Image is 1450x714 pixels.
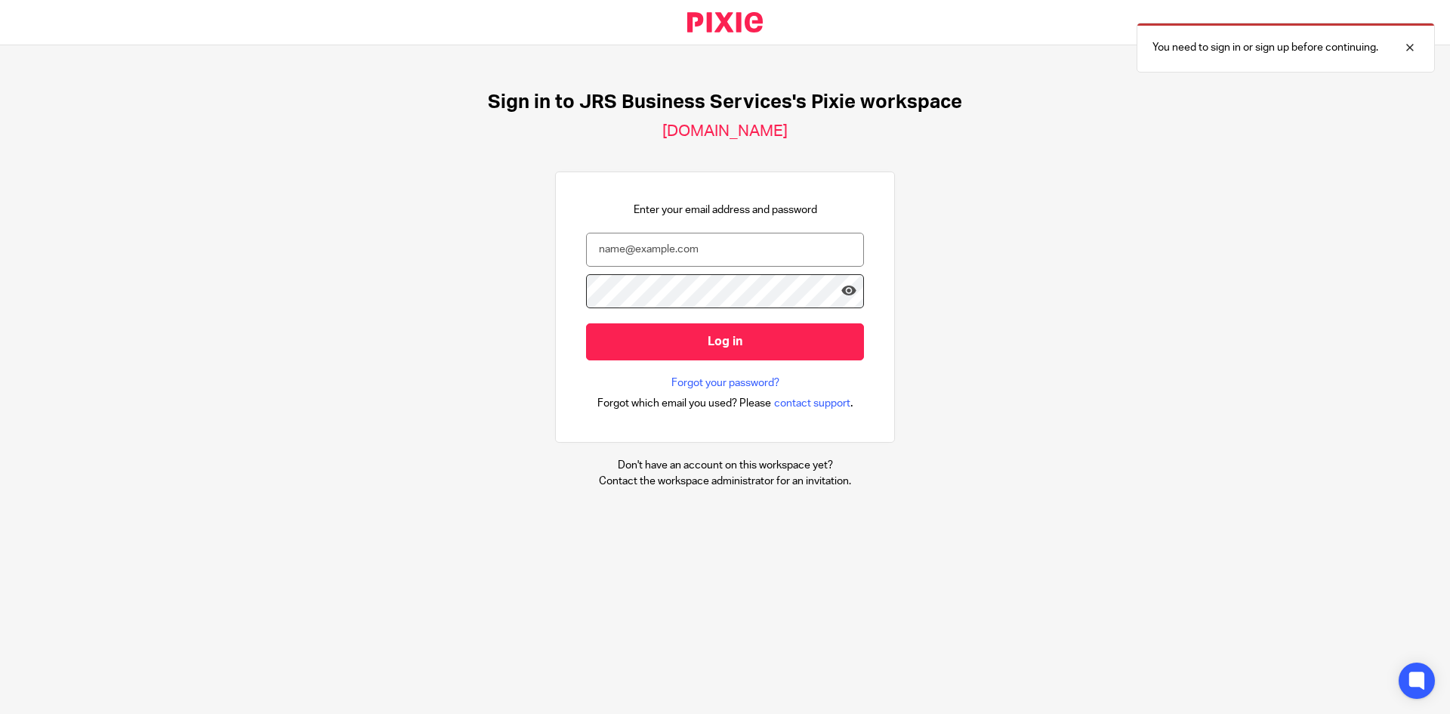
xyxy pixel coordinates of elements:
[597,394,853,412] div: .
[671,376,779,391] a: Forgot your password?
[488,91,962,114] h1: Sign in to JRS Business Services's Pixie workspace
[597,396,771,411] span: Forgot which email you used? Please
[634,202,817,218] p: Enter your email address and password
[1152,40,1378,55] p: You need to sign in or sign up before continuing.
[599,474,851,489] p: Contact the workspace administrator for an invitation.
[586,233,864,267] input: name@example.com
[774,396,850,411] span: contact support
[586,323,864,360] input: Log in
[662,122,788,141] h2: [DOMAIN_NAME]
[599,458,851,473] p: Don't have an account on this workspace yet?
